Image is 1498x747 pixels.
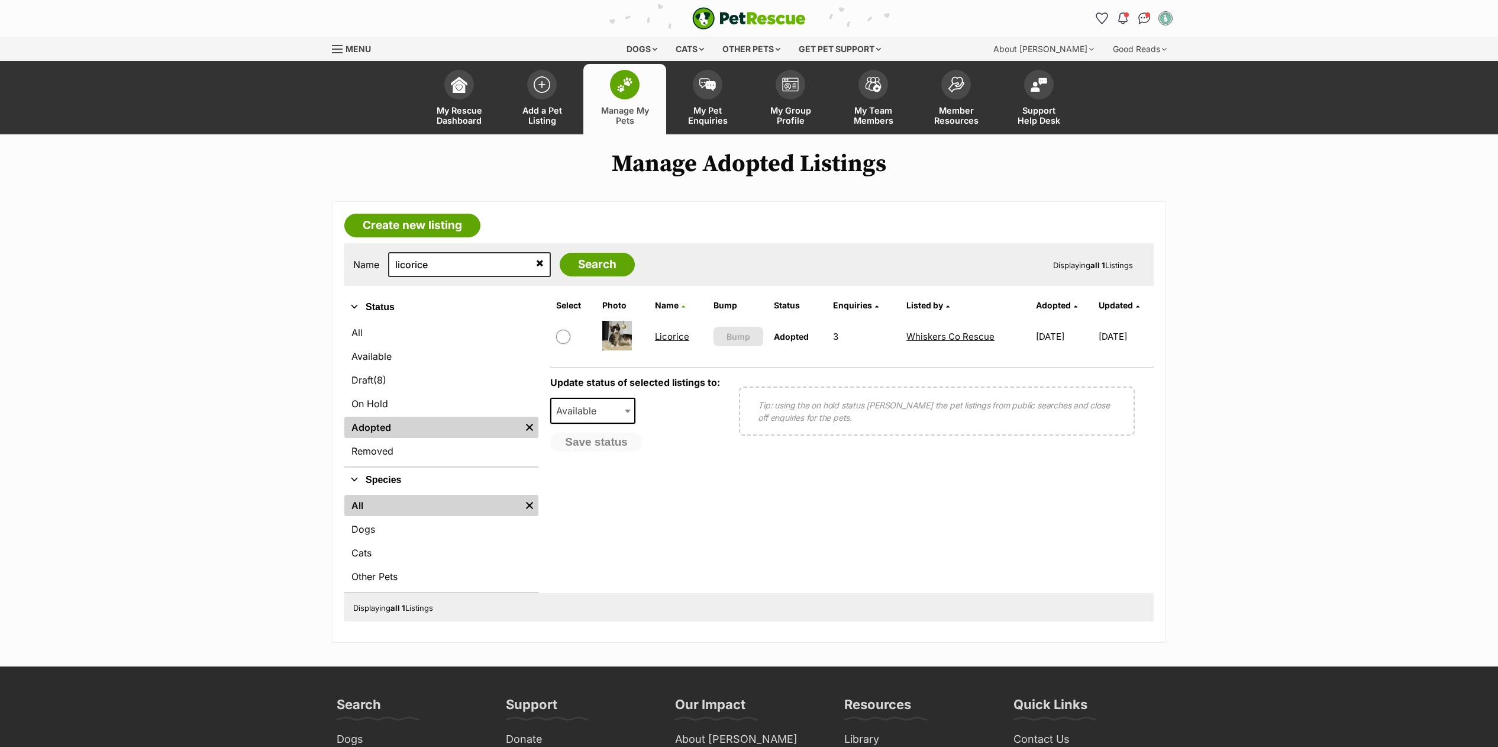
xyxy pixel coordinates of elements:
span: Menu [346,44,371,54]
button: Status [344,300,538,315]
a: Manage My Pets [583,64,666,134]
span: Available [550,398,635,424]
a: Removed [344,440,538,462]
a: Favourites [1092,9,1111,28]
a: Adopted [1036,300,1077,310]
button: Species [344,472,538,488]
span: Bump [727,330,750,343]
img: add-pet-listing-icon-0afa8454b4691262ce3f59096e99ab1cd57d4a30225e0717b998d2c9b9846f56.svg [534,76,550,93]
span: My Team Members [847,105,900,125]
a: Updated [1099,300,1139,310]
a: My Rescue Dashboard [418,64,501,134]
a: Member Resources [915,64,997,134]
img: notifications-46538b983faf8c2785f20acdc204bb7945ddae34d4c08c2a6579f10ce5e182be.svg [1118,12,1128,24]
span: Displaying Listings [353,603,433,613]
a: My Group Profile [749,64,832,134]
span: Adopted [774,331,809,342]
a: Whiskers Co Rescue [906,331,995,342]
div: Good Reads [1105,37,1175,61]
a: Remove filter [521,417,538,438]
a: Add a Pet Listing [501,64,583,134]
a: Remove filter [521,495,538,516]
img: logo-e224e6f780fb5917bec1dbf3a21bbac754714ae5b6737aabdf751b685950b380.svg [692,7,806,30]
img: pet-enquiries-icon-7e3ad2cf08bfb03b45e93fb7055b45f3efa6380592205ae92323e6603595dc1f.svg [699,78,716,91]
h3: Support [506,696,557,720]
p: Tip: using the on hold status [PERSON_NAME] the pet listings from public searches and close off e... [758,399,1116,424]
input: Search [560,253,635,276]
span: Add a Pet Listing [515,105,569,125]
span: Adopted [1036,300,1071,310]
span: Support Help Desk [1012,105,1066,125]
th: Photo [598,296,649,315]
span: Displaying Listings [1053,260,1133,270]
span: My Group Profile [764,105,817,125]
div: Get pet support [790,37,889,61]
th: Bump [709,296,768,315]
td: [DATE] [1099,316,1152,357]
label: Name [353,259,379,270]
div: Cats [667,37,712,61]
th: Status [769,296,827,315]
a: Available [344,346,538,367]
label: Update status of selected listings to: [550,376,720,388]
a: Conversations [1135,9,1154,28]
div: Other pets [714,37,789,61]
ul: Account quick links [1092,9,1175,28]
a: Listed by [906,300,950,310]
span: (8) [373,373,386,387]
h3: Search [337,696,381,720]
span: translation missing: en.admin.listings.index.attributes.enquiries [833,300,872,310]
td: [DATE] [1031,316,1098,357]
a: All [344,322,538,343]
span: My Pet Enquiries [681,105,734,125]
a: Name [655,300,685,310]
span: Available [551,403,608,419]
strong: all 1 [1090,260,1105,270]
img: team-members-icon-5396bd8760b3fe7c0b43da4ab00e1e3bb1a5d9ba89233759b79545d2d3fc5d0d.svg [865,77,882,92]
div: Status [344,320,538,466]
a: Menu [332,37,379,59]
button: My account [1156,9,1175,28]
span: Name [655,300,679,310]
a: Draft [344,369,538,391]
div: Species [344,492,538,592]
h3: Resources [844,696,911,720]
button: Notifications [1113,9,1132,28]
span: Manage My Pets [598,105,651,125]
a: All [344,495,521,516]
div: Dogs [618,37,666,61]
span: Member Resources [929,105,983,125]
a: Cats [344,542,538,564]
a: Support Help Desk [997,64,1080,134]
a: On Hold [344,393,538,414]
button: Save status [550,433,643,452]
a: Other Pets [344,566,538,587]
a: PetRescue [692,7,806,30]
strong: all 1 [390,603,405,613]
img: help-desk-icon-fdf02630f3aa405de69fd3d07c3f3aa587a6932b1a1747fa1d2bba05be0121f9.svg [1031,78,1047,92]
a: My Pet Enquiries [666,64,749,134]
a: Create new listing [344,214,480,237]
td: 3 [828,316,900,357]
div: About [PERSON_NAME] [985,37,1102,61]
h3: Quick Links [1013,696,1087,720]
img: member-resources-icon-8e73f808a243e03378d46382f2149f9095a855e16c252ad45f914b54edf8863c.svg [948,76,964,92]
span: Updated [1099,300,1133,310]
a: My Team Members [832,64,915,134]
span: My Rescue Dashboard [432,105,486,125]
img: dashboard-icon-eb2f2d2d3e046f16d808141f083e7271f6b2e854fb5c12c21221c1fb7104beca.svg [451,76,467,93]
img: chat-41dd97257d64d25036548639549fe6c8038ab92f7586957e7f3b1b290dea8141.svg [1138,12,1151,24]
a: Licorice [655,331,689,342]
a: Enquiries [833,300,879,310]
img: Whiskers Co Rescue profile pic [1160,12,1171,24]
th: Select [551,296,596,315]
h3: Our Impact [675,696,745,720]
button: Bump [714,327,763,346]
span: Listed by [906,300,943,310]
a: Dogs [344,519,538,540]
img: group-profile-icon-3fa3cf56718a62981997c0bc7e787c4b2cf8bcc04b72c1350f741eb67cf2f40e.svg [782,78,799,92]
a: Adopted [344,417,521,438]
img: manage-my-pets-icon-02211641906a0b7f246fdf0571729dbe1e7629f14944591b6c1af311fb30b64b.svg [616,77,633,92]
